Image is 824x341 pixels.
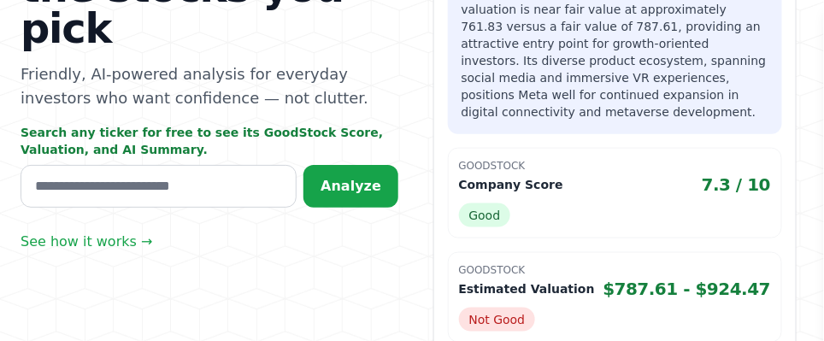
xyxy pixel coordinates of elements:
[21,124,398,158] p: Search any ticker for free to see its GoodStock Score, Valuation, and AI Summary.
[21,232,152,252] a: See how it works →
[459,280,595,297] p: Estimated Valuation
[321,178,381,194] span: Analyze
[459,308,536,332] span: Not Good
[303,165,398,208] button: Analyze
[459,203,511,227] span: Good
[459,176,563,193] p: Company Score
[459,159,771,173] p: GoodStock
[603,277,771,301] span: $787.61 - $924.47
[702,173,771,197] span: 7.3 / 10
[459,263,771,277] p: GoodStock
[21,62,398,110] p: Friendly, AI-powered analysis for everyday investors who want confidence — not clutter.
